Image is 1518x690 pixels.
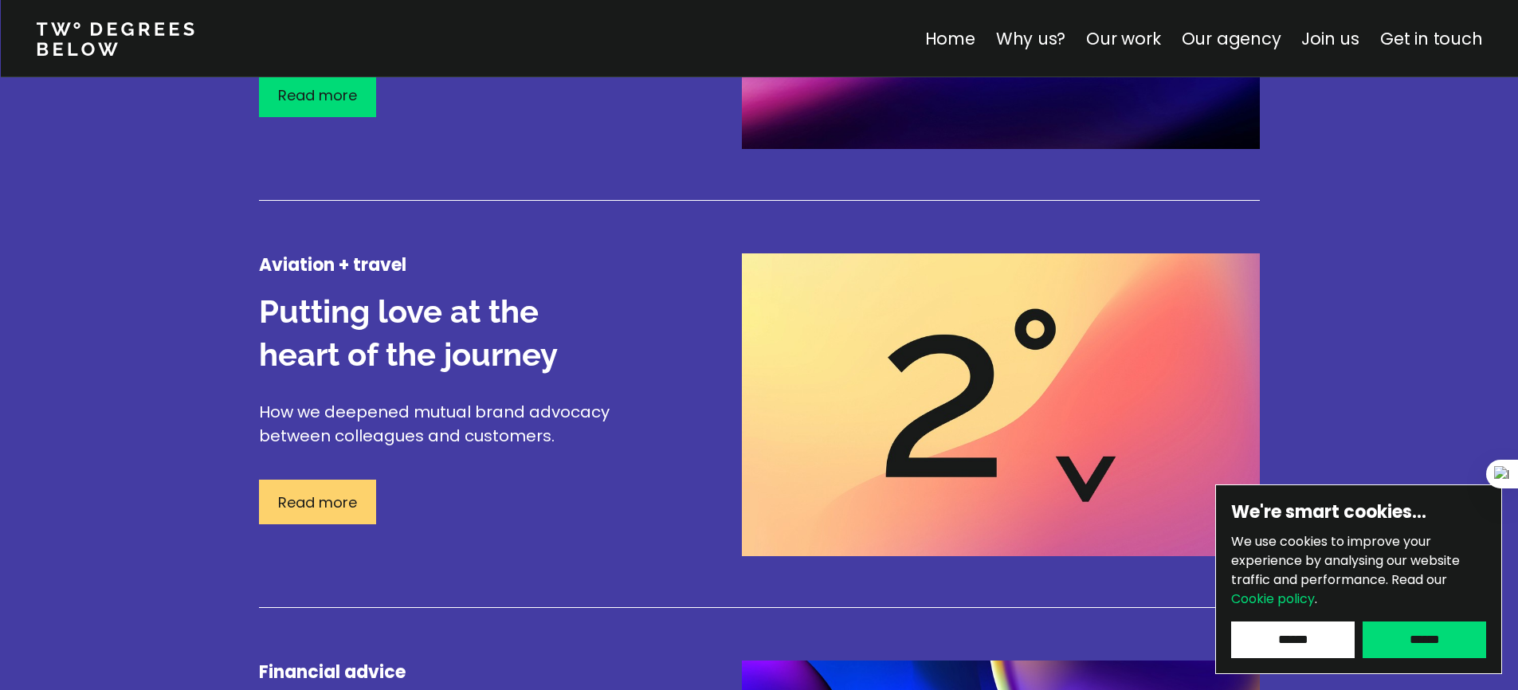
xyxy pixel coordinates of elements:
[278,492,357,513] p: Read more
[924,27,975,50] a: Home
[1086,27,1160,50] a: Our work
[259,290,626,376] h3: Putting love at the heart of the journey
[259,253,1260,653] a: Aviation + travelPutting love at the heart of the journeyHow we deepened mutual brand advocacy be...
[1231,532,1486,609] p: We use cookies to improve your experience by analysing our website traffic and performance.
[259,661,626,684] h4: Financial advice
[1380,27,1482,50] a: Get in touch
[995,27,1065,50] a: Why us?
[1301,27,1359,50] a: Join us
[1231,500,1486,524] h6: We're smart cookies…
[1181,27,1281,50] a: Our agency
[1231,570,1447,608] span: Read our .
[278,84,357,106] p: Read more
[1231,590,1315,608] a: Cookie policy
[259,253,626,277] h4: Aviation + travel
[259,400,626,448] p: How we deepened mutual brand advocacy between colleagues and customers.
